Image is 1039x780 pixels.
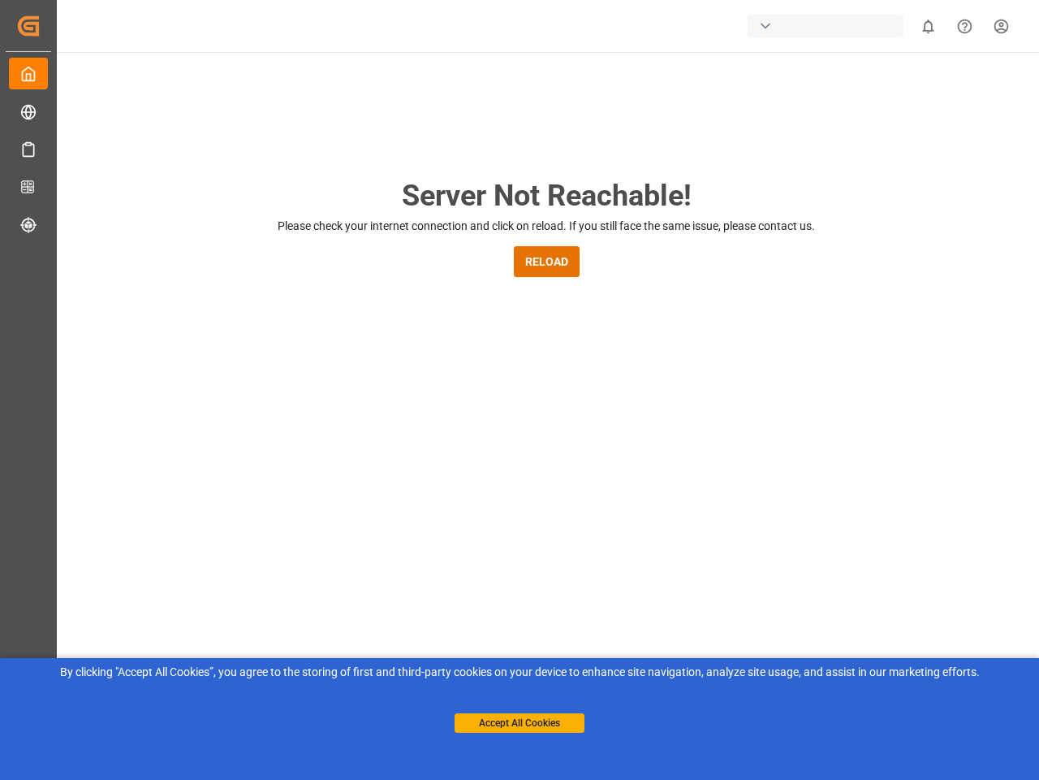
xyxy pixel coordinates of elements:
h2: Server Not Reachable! [402,174,692,218]
button: Accept All Cookies [455,713,584,733]
button: RELOAD [514,246,580,277]
button: show 0 new notifications [910,8,946,45]
div: By clicking "Accept All Cookies”, you agree to the storing of first and third-party cookies on yo... [11,664,1028,681]
p: Please check your internet connection and click on reload. If you still face the same issue, plea... [278,218,815,235]
button: Help Center [946,8,983,45]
